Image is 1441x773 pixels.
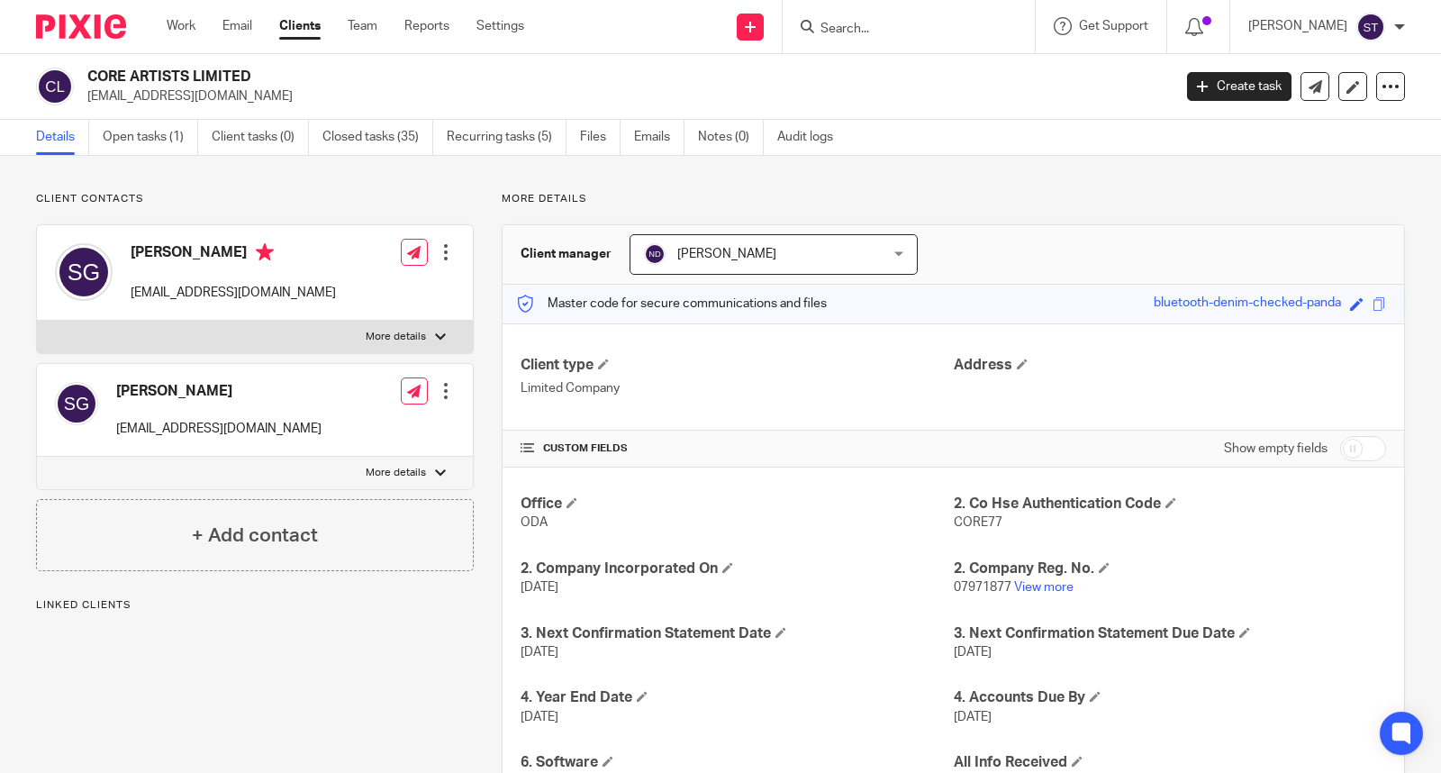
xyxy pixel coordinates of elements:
[954,711,992,723] span: [DATE]
[954,581,1011,594] span: 07971877
[1224,440,1328,458] label: Show empty fields
[348,17,377,35] a: Team
[404,17,449,35] a: Reports
[279,17,321,35] a: Clients
[954,753,1386,772] h4: All Info Received
[521,495,953,514] h4: Office
[36,192,474,206] p: Client contacts
[476,17,524,35] a: Settings
[521,581,558,594] span: [DATE]
[954,495,1386,514] h4: 2. Co Hse Authentication Code
[36,14,126,39] img: Pixie
[55,243,113,301] img: svg%3E
[954,559,1386,578] h4: 2. Company Reg. No.
[131,243,336,266] h4: [PERSON_NAME]
[1079,20,1148,32] span: Get Support
[521,711,558,723] span: [DATE]
[1154,294,1341,314] div: bluetooth-denim-checked-panda
[677,248,776,260] span: [PERSON_NAME]
[954,688,1386,707] h4: 4. Accounts Due By
[131,284,336,302] p: [EMAIL_ADDRESS][DOMAIN_NAME]
[521,646,558,659] span: [DATE]
[167,17,195,35] a: Work
[36,68,74,105] img: svg%3E
[1356,13,1385,41] img: svg%3E
[116,382,322,401] h4: [PERSON_NAME]
[36,120,89,155] a: Details
[954,646,992,659] span: [DATE]
[516,295,827,313] p: Master code for secure communications and files
[521,753,953,772] h4: 6. Software
[521,379,953,397] p: Limited Company
[521,516,548,529] span: ODA
[644,243,666,265] img: svg%3E
[521,624,953,643] h4: 3. Next Confirmation Statement Date
[447,120,566,155] a: Recurring tasks (5)
[521,441,953,456] h4: CUSTOM FIELDS
[222,17,252,35] a: Email
[256,243,274,261] i: Primary
[103,120,198,155] a: Open tasks (1)
[212,120,309,155] a: Client tasks (0)
[819,22,981,38] input: Search
[87,68,946,86] h2: CORE ARTISTS LIMITED
[954,356,1386,375] h4: Address
[634,120,684,155] a: Emails
[521,559,953,578] h4: 2. Company Incorporated On
[580,120,621,155] a: Files
[1187,72,1291,101] a: Create task
[192,522,318,550] h4: + Add contact
[1248,17,1347,35] p: [PERSON_NAME]
[116,420,322,438] p: [EMAIL_ADDRESS][DOMAIN_NAME]
[698,120,764,155] a: Notes (0)
[777,120,847,155] a: Audit logs
[521,245,612,263] h3: Client manager
[87,87,1160,105] p: [EMAIL_ADDRESS][DOMAIN_NAME]
[366,466,426,480] p: More details
[521,688,953,707] h4: 4. Year End Date
[366,330,426,344] p: More details
[502,192,1405,206] p: More details
[36,598,474,613] p: Linked clients
[954,624,1386,643] h4: 3. Next Confirmation Statement Due Date
[521,356,953,375] h4: Client type
[322,120,433,155] a: Closed tasks (35)
[1014,581,1074,594] a: View more
[55,382,98,425] img: svg%3E
[954,516,1002,529] span: CORE77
